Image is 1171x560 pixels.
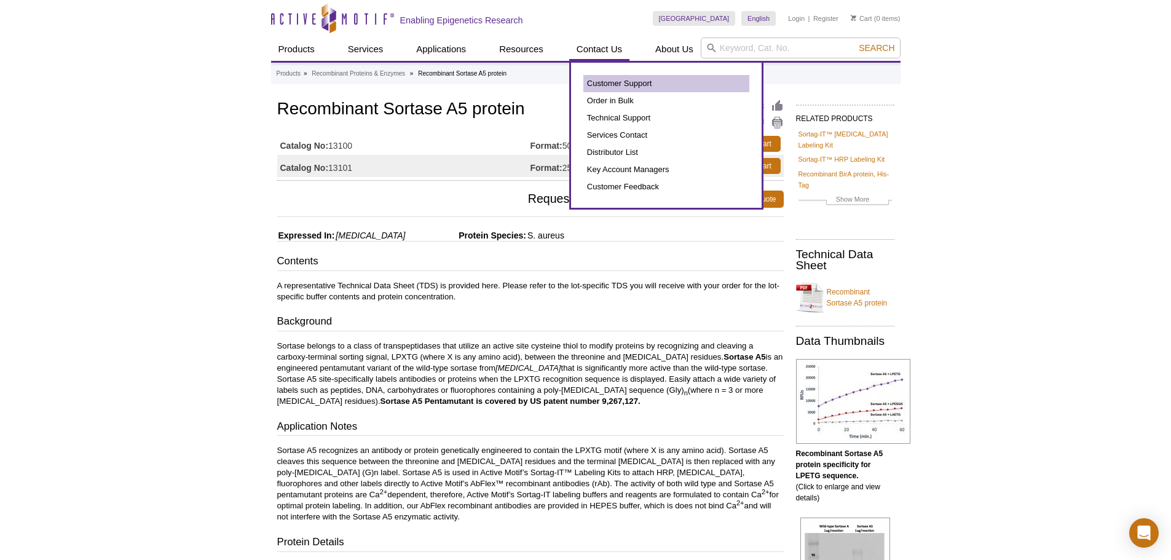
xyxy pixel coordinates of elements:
[796,336,894,347] h2: Data Thumbnails
[530,140,562,151] strong: Format:
[796,448,894,503] p: (Click to enlarge and view details)
[796,249,894,271] h2: Technical Data Sheet
[277,155,530,177] td: 13101
[277,100,784,120] h1: Recombinant Sortase A5 protein
[583,144,749,161] a: Distributor List
[798,168,892,191] a: Recombinant BirA protein, His-Tag
[400,15,523,26] h2: Enabling Epigenetics Research
[788,14,805,23] a: Login
[701,37,901,58] input: Keyword, Cat. No.
[277,254,784,271] h3: Contents
[530,155,660,177] td: 250 µg
[569,37,629,61] a: Contact Us
[280,162,329,173] strong: Catalog No:
[380,488,388,495] sup: 2+
[648,37,701,61] a: About Us
[277,341,784,407] p: Sortase belongs to a class of transpeptidases that utilize an active site cysteine thiol to modif...
[583,161,749,178] a: Key Account Managers
[813,14,838,23] a: Register
[277,68,301,79] a: Products
[798,154,885,165] a: Sortag-IT™ HRP Labeling Kit
[280,140,329,151] strong: Catalog No:
[410,70,414,77] li: »
[796,279,894,316] a: Recombinant Sortase A5 protein
[723,352,765,361] strong: Sortase A5
[277,231,335,240] span: Expressed In:
[341,37,391,61] a: Services
[653,11,736,26] a: [GEOGRAPHIC_DATA]
[762,488,770,495] sup: 2+
[583,92,749,109] a: Order in Bulk
[684,389,688,396] sub: n
[583,75,749,92] a: Customer Support
[495,363,561,373] i: [MEDICAL_DATA]
[277,280,784,302] p: A representative Technical Data Sheet (TDS) is provided here. Please refer to the lot-specific TD...
[859,43,894,53] span: Search
[798,194,892,208] a: Show More
[492,37,551,61] a: Resources
[530,133,660,155] td: 50 µg
[271,37,322,61] a: Products
[851,11,901,26] li: (0 items)
[741,11,776,26] a: English
[736,499,744,507] sup: 2+
[583,109,749,127] a: Technical Support
[796,449,883,480] b: Recombinant Sortase A5 protein specificity for LPETG sequence.
[277,535,784,552] h3: Protein Details
[851,15,856,21] img: Your Cart
[304,70,307,77] li: »
[277,314,784,331] h3: Background
[796,359,910,444] img: Recombinant Sortase A5 protein specificity for LPETG sequence.
[1129,518,1159,548] div: Open Intercom Messenger
[277,133,530,155] td: 13100
[277,191,719,208] span: Request a quote for a bulk order
[418,70,507,77] li: Recombinant Sortase A5 protein
[380,396,641,406] strong: Sortase A5 Pentamutant is covered by US patent number 9,267,127.
[808,11,810,26] li: |
[409,37,473,61] a: Applications
[526,231,564,240] span: S. aureus
[798,128,892,151] a: Sortag-IT™ [MEDICAL_DATA] Labeling Kit
[336,231,405,240] i: [MEDICAL_DATA]
[530,162,562,173] strong: Format:
[796,105,894,127] h2: RELATED PRODUCTS
[277,419,784,436] h3: Application Notes
[312,68,405,79] a: Recombinant Proteins & Enzymes
[851,14,872,23] a: Cart
[855,42,898,53] button: Search
[408,231,526,240] span: Protein Species:
[277,445,784,523] p: Sortase A5 recognizes an antibody or protein genetically engineered to contain the LPXTG motif (w...
[583,127,749,144] a: Services Contact
[583,178,749,195] a: Customer Feedback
